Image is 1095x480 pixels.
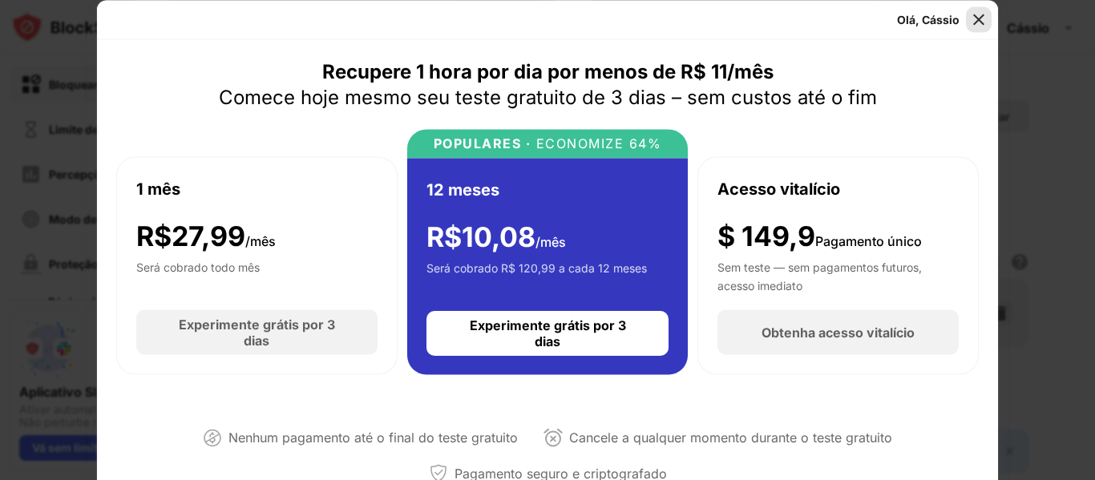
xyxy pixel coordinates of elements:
[717,219,815,252] font: $ 149,9
[717,179,840,198] font: Acesso vitalício
[219,85,877,108] font: Comece hoje mesmo seu teste gratuito de 3 dias – sem custos até o fim
[434,135,531,151] font: POPULARES ·
[136,260,260,274] font: Será cobrado todo mês
[897,12,960,26] font: Olá, Cássio
[179,317,335,349] font: Experimente grátis por 3 dias
[426,179,499,199] font: 12 meses
[245,232,276,248] font: /mês
[569,430,892,446] font: Cancele a qualquer momento durante o teste gratuito
[462,220,535,252] font: 10,08
[203,428,222,447] img: não pagando
[815,232,922,248] font: Pagamento único
[136,219,172,252] font: R$
[717,260,922,292] font: Sem teste — sem pagamentos futuros, acesso imediato
[426,220,462,252] font: R$
[535,233,566,249] font: /mês
[136,179,180,198] font: 1 mês
[426,261,647,275] font: Será cobrado R$ 120,99 a cada 12 meses
[536,135,662,151] font: ECONOMIZE 64%
[322,59,774,83] font: Recupere 1 hora por dia por menos de R$ 11/mês
[172,219,245,252] font: 27,99
[762,325,915,341] font: Obtenha acesso vitalício
[228,430,518,446] font: Nenhum pagamento até o final do teste gratuito
[543,428,563,447] img: cancelar a qualquer momento
[470,317,626,349] font: Experimente grátis por 3 dias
